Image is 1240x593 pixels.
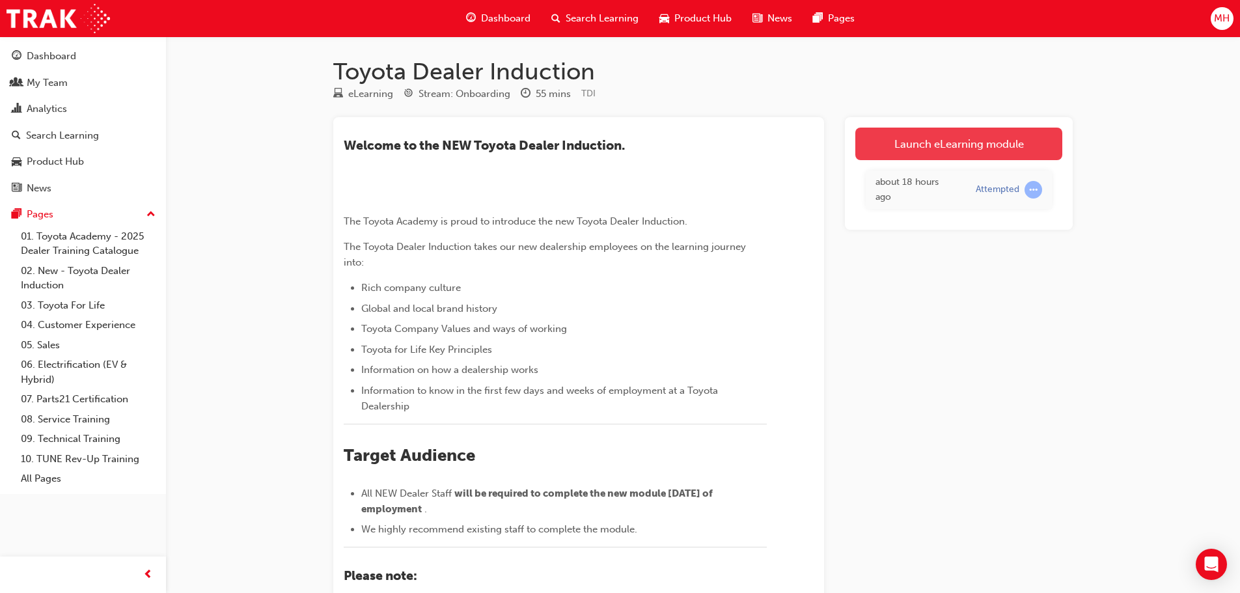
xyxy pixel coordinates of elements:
[767,11,792,26] span: News
[333,57,1073,86] h1: Toyota Dealer Induction
[361,303,497,314] span: Global and local brand history
[344,445,475,465] span: Target Audience
[5,202,161,227] button: Pages
[12,156,21,168] span: car-icon
[344,568,417,583] span: Please note:
[16,449,161,469] a: 10. TUNE Rev-Up Training
[581,88,596,99] span: Learning resource code
[12,183,21,195] span: news-icon
[361,488,452,499] span: All NEW Dealer Staff
[16,335,161,355] a: 05. Sales
[875,175,956,204] div: Tue Aug 26 2025 16:15:25 GMT+1000 (Australian Eastern Standard Time)
[976,184,1019,196] div: Attempted
[5,44,161,68] a: Dashboard
[27,154,84,169] div: Product Hub
[344,138,625,153] span: ​Welcome to the NEW Toyota Dealer Induction.
[752,10,762,27] span: news-icon
[813,10,823,27] span: pages-icon
[361,488,715,515] span: will be required to complete the new module [DATE] of employment
[419,87,510,102] div: Stream: Onboarding
[333,86,393,102] div: Type
[12,77,21,89] span: people-icon
[12,51,21,62] span: guage-icon
[333,89,343,100] span: learningResourceType_ELEARNING-icon
[27,207,53,222] div: Pages
[1025,181,1042,199] span: learningRecordVerb_ATTEMPT-icon
[456,5,541,32] a: guage-iconDashboard
[1196,549,1227,580] div: Open Intercom Messenger
[521,89,530,100] span: clock-icon
[742,5,803,32] a: news-iconNews
[5,176,161,200] a: News
[404,89,413,100] span: target-icon
[16,429,161,449] a: 09. Technical Training
[404,86,510,102] div: Stream
[361,385,721,412] span: Information to know in the first few days and weeks of employment at a Toyota Dealership
[344,241,749,268] span: The Toyota Dealer Induction takes our new dealership employees on the learning journey into:
[649,5,742,32] a: car-iconProduct Hub
[5,124,161,148] a: Search Learning
[1214,11,1230,26] span: MH
[16,409,161,430] a: 08. Service Training
[348,87,393,102] div: eLearning
[16,315,161,335] a: 04. Customer Experience
[16,469,161,489] a: All Pages
[16,355,161,389] a: 06. Electrification (EV & Hybrid)
[143,567,153,583] span: prev-icon
[16,261,161,296] a: 02. New - Toyota Dealer Induction
[344,215,687,227] span: The Toyota Academy is proud to introduce the new Toyota Dealer Induction.
[828,11,855,26] span: Pages
[26,128,99,143] div: Search Learning
[12,130,21,142] span: search-icon
[521,86,571,102] div: Duration
[12,209,21,221] span: pages-icon
[27,76,68,90] div: My Team
[12,103,21,115] span: chart-icon
[361,344,492,355] span: Toyota for Life Key Principles
[27,102,67,117] div: Analytics
[27,181,51,196] div: News
[361,282,461,294] span: Rich company culture
[536,87,571,102] div: 55 mins
[855,128,1062,160] a: Launch eLearning module
[16,389,161,409] a: 07. Parts21 Certification
[659,10,669,27] span: car-icon
[466,10,476,27] span: guage-icon
[146,206,156,223] span: up-icon
[5,150,161,174] a: Product Hub
[361,323,567,335] span: Toyota Company Values and ways of working
[424,503,427,515] span: .
[566,11,639,26] span: Search Learning
[5,71,161,95] a: My Team
[803,5,865,32] a: pages-iconPages
[5,42,161,202] button: DashboardMy TeamAnalyticsSearch LearningProduct HubNews
[7,4,110,33] img: Trak
[551,10,560,27] span: search-icon
[674,11,732,26] span: Product Hub
[1211,7,1233,30] button: MH
[361,523,637,535] span: We highly recommend existing staff to complete the module.
[481,11,530,26] span: Dashboard
[16,296,161,316] a: 03. Toyota For Life
[16,227,161,261] a: 01. Toyota Academy - 2025 Dealer Training Catalogue
[5,97,161,121] a: Analytics
[27,49,76,64] div: Dashboard
[541,5,649,32] a: search-iconSearch Learning
[361,364,538,376] span: Information on how a dealership works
